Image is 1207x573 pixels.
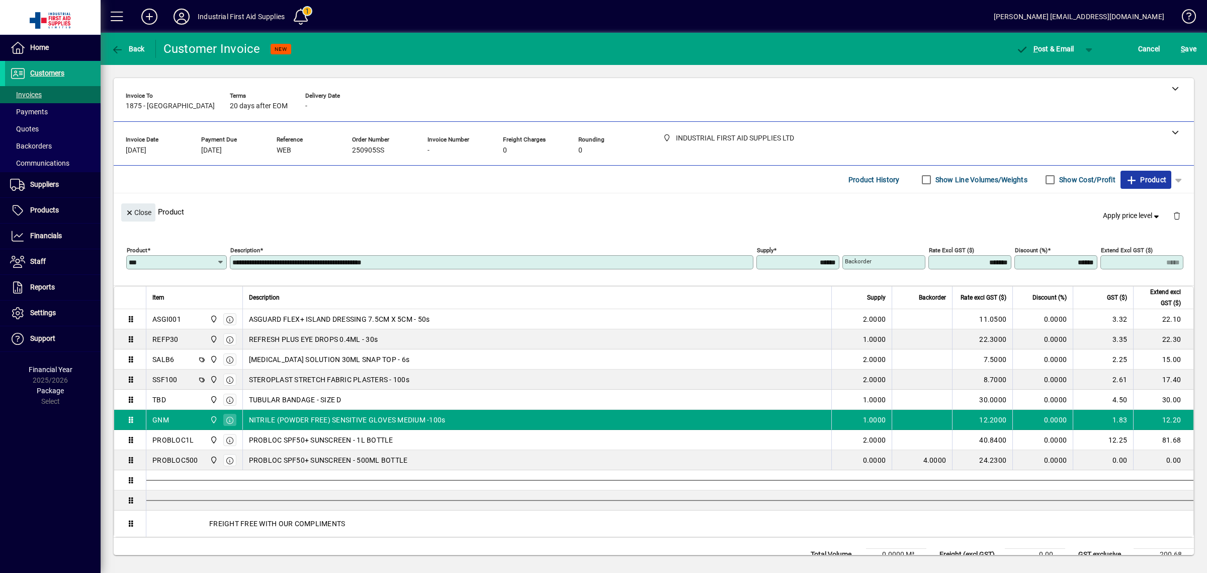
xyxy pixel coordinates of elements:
span: Backorders [10,142,52,150]
button: Product History [844,171,904,189]
button: Save [1178,40,1199,58]
a: Backorders [5,137,101,155]
td: 200.68 [1134,549,1194,561]
td: 4.50 [1073,390,1133,410]
span: Products [30,206,59,214]
span: NEW [275,46,287,52]
span: Reports [30,283,55,291]
button: Delete [1165,203,1189,228]
span: 2.0000 [863,435,886,445]
td: 0.0000 [1012,410,1073,430]
span: GST ($) [1107,292,1127,303]
span: 1.0000 [863,415,886,425]
div: SSF100 [152,375,178,385]
button: Profile [165,8,198,26]
span: Product History [848,172,900,188]
span: Cancel [1138,41,1160,57]
td: 0.0000 M³ [866,549,926,561]
span: NITRILE (POWDER FREE) SENSITIVE GLOVES MEDIUM -100s [249,415,446,425]
button: Cancel [1136,40,1163,58]
button: Close [121,203,155,222]
div: Industrial First Aid Supplies [198,9,285,25]
span: INDUSTRIAL FIRST AID SUPPLIES LTD [207,354,219,365]
div: Customer Invoice [163,41,261,57]
span: 2.0000 [863,354,886,365]
label: Show Cost/Profit [1057,175,1115,185]
div: REFP30 [152,334,179,344]
a: Payments [5,103,101,120]
div: 22.3000 [959,334,1006,344]
div: Product [114,193,1194,230]
span: ost & Email [1016,45,1074,53]
mat-label: Backorder [845,258,872,265]
td: 30.00 [1133,390,1193,410]
a: Quotes [5,120,101,137]
div: PROBLOC1L [152,435,194,445]
span: Package [37,387,64,395]
div: 40.8400 [959,435,1006,445]
div: 11.0500 [959,314,1006,324]
span: INDUSTRIAL FIRST AID SUPPLIES LTD [207,374,219,385]
span: PROBLOC SPF50+ SUNSCREEN - 500ML BOTTLE [249,455,408,465]
div: 7.5000 [959,354,1006,365]
span: [DATE] [201,147,222,155]
a: Financials [5,224,101,249]
span: 0 [578,147,582,155]
span: REFRESH PLUS EYE DROPS 0.4ML - 30s [249,334,378,344]
span: - [427,147,429,155]
a: Settings [5,301,101,326]
td: 81.68 [1133,430,1193,450]
a: Reports [5,275,101,300]
td: GST exclusive [1073,549,1134,561]
td: 0.00 [1005,549,1065,561]
span: INDUSTRIAL FIRST AID SUPPLIES LTD [207,435,219,446]
td: 2.61 [1073,370,1133,390]
div: PROBLOC500 [152,455,198,465]
div: 12.2000 [959,415,1006,425]
span: Invoices [10,91,42,99]
span: ASGUARD FLEX+ ISLAND DRESSING 7.5CM X 5CM - 50s [249,314,430,324]
span: Support [30,334,55,342]
div: 8.7000 [959,375,1006,385]
span: [DATE] [126,147,146,155]
td: 12.20 [1133,410,1193,430]
td: 22.30 [1133,329,1193,349]
button: Product [1120,171,1171,189]
span: 2.0000 [863,314,886,324]
span: TUBULAR BANDAGE - SIZE D [249,395,341,405]
span: Communications [10,159,69,167]
td: 0.00 [1073,450,1133,470]
td: Freight (excl GST) [934,549,1005,561]
div: 24.2300 [959,455,1006,465]
span: S [1181,45,1185,53]
a: Products [5,198,101,223]
button: Post & Email [1011,40,1079,58]
span: Product [1126,172,1166,188]
span: 0.0000 [863,455,886,465]
td: 12.25 [1073,430,1133,450]
span: Close [125,204,151,221]
app-page-header-button: Back [101,40,156,58]
mat-label: Rate excl GST ($) [929,247,974,254]
span: Item [152,292,164,303]
a: Support [5,326,101,351]
span: Rate excl GST ($) [961,292,1006,303]
span: 1.0000 [863,334,886,344]
span: INDUSTRIAL FIRST AID SUPPLIES LTD [207,455,219,466]
div: FREIGHT FREE WITH OUR COMPLIMENTS [146,511,1193,537]
span: Extend excl GST ($) [1140,286,1181,309]
div: SALB6 [152,354,174,365]
td: 0.0000 [1012,450,1073,470]
mat-label: Extend excl GST ($) [1101,247,1153,254]
span: [MEDICAL_DATA] SOLUTION 30ML SNAP TOP - 6s [249,354,410,365]
button: Back [109,40,147,58]
mat-label: Description [230,247,260,254]
app-page-header-button: Close [119,207,158,217]
span: Discount (%) [1032,292,1067,303]
mat-label: Supply [757,247,773,254]
span: 250905SS [352,147,384,155]
td: 2.25 [1073,349,1133,370]
td: 0.0000 [1012,390,1073,410]
td: 1.83 [1073,410,1133,430]
td: 0.0000 [1012,349,1073,370]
